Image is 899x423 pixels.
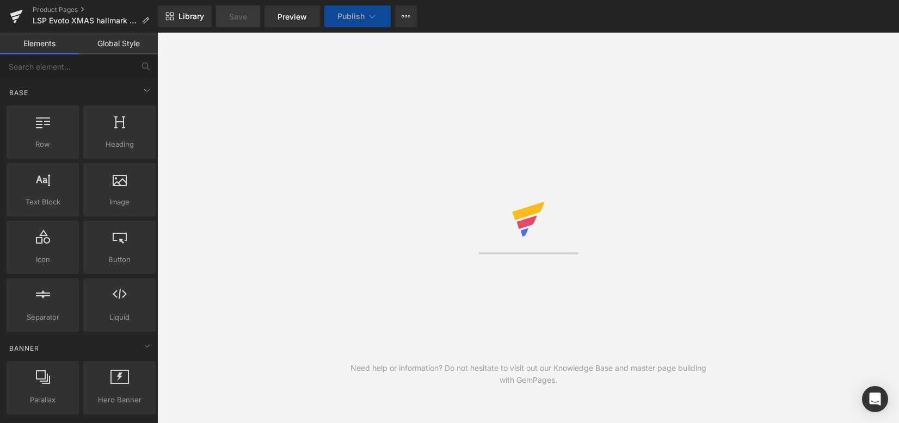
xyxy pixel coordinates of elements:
span: Liquid [87,312,152,323]
span: Preview [278,11,307,22]
span: Button [87,254,152,265]
a: Global Style [79,33,158,54]
a: Product Pages [33,5,158,14]
span: Image [87,196,152,208]
span: Parallax [10,394,76,406]
span: Base [8,88,29,98]
div: Open Intercom Messenger [862,386,888,412]
span: Row [10,139,76,150]
button: More [395,5,417,27]
span: Text Block [10,196,76,208]
button: Publish [324,5,391,27]
span: Library [178,11,204,21]
span: Publish [337,12,365,21]
div: Need help or information? Do not hesitate to visit out our Knowledge Base and master page buildin... [343,362,714,386]
a: New Library [158,5,212,27]
span: Hero Banner [87,394,152,406]
span: Icon [10,254,76,265]
span: Save [229,11,247,22]
span: Separator [10,312,76,323]
a: Preview [264,5,320,27]
span: Banner [8,343,40,353]
span: LSP Evoto XMAS hallmark winter bundle [33,16,137,25]
span: Heading [87,139,152,150]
